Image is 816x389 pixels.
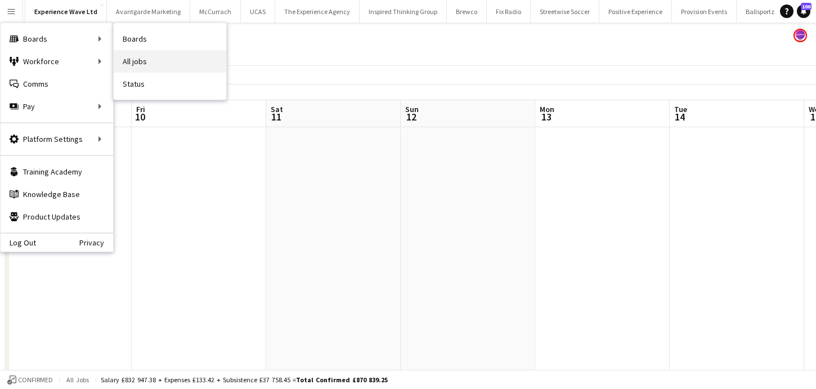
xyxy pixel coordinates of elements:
a: Status [114,73,226,95]
button: Fix Radio [487,1,531,23]
span: Mon [540,104,554,114]
div: Platform Settings [1,128,113,150]
span: 11 [269,110,283,123]
span: 14 [672,110,687,123]
span: Sat [271,104,283,114]
button: Brewco [447,1,487,23]
a: 100 [797,5,810,18]
button: The Experience Agency [275,1,360,23]
span: 13 [538,110,554,123]
a: Boards [114,28,226,50]
span: 10 [134,110,145,123]
button: Positive Experience [599,1,672,23]
span: 12 [403,110,419,123]
span: Sun [405,104,419,114]
button: Experience Wave Ltd [25,1,107,23]
div: Salary £832 947.38 + Expenses £133.42 + Subsistence £37 758.45 = [101,375,388,384]
a: Training Academy [1,160,113,183]
a: Privacy [79,238,113,247]
a: All jobs [114,50,226,73]
a: Product Updates [1,205,113,228]
button: UCAS [241,1,275,23]
div: Pay [1,95,113,118]
button: Ballsportz [737,1,784,23]
button: Avantgarde Marketing [107,1,190,23]
a: Log Out [1,238,36,247]
span: Fri [136,104,145,114]
span: All jobs [64,375,91,384]
button: Confirmed [6,374,55,386]
div: Boards [1,28,113,50]
span: 100 [801,3,811,10]
a: Comms [1,73,113,95]
span: Confirmed [18,376,53,384]
button: Provision Events [672,1,737,23]
button: McCurrach [190,1,241,23]
button: Streetwise Soccer [531,1,599,23]
a: Knowledge Base [1,183,113,205]
span: Total Confirmed £870 839.25 [296,375,388,384]
span: Tue [674,104,687,114]
button: Inspired Thinking Group [360,1,447,23]
div: Workforce [1,50,113,73]
app-user-avatar: Florence Watkinson [793,29,807,42]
